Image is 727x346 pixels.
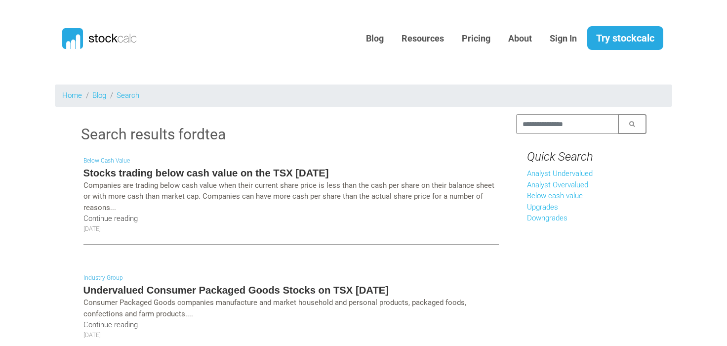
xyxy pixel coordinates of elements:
[83,180,499,214] p: Companies are trading below cash value when their current share price is less than the cash per s...
[527,203,558,212] a: Upgrades
[55,85,672,107] nav: breadcrumb
[527,180,588,189] a: Analyst Overvalued
[83,157,130,164] a: Below Cash Value
[83,320,138,329] a: Continue reading
[527,191,583,200] a: Below cash value
[527,214,567,222] a: Downgrades
[83,224,499,233] p: [DATE]
[394,27,451,51] a: Resources
[83,331,499,340] p: [DATE]
[359,27,391,51] a: Blog
[527,169,593,178] a: Analyst Undervalued
[542,27,584,51] a: Sign In
[83,274,123,281] a: Industry Group
[83,166,499,180] h5: Stocks trading below cash value on the TSX [DATE]
[454,27,498,51] a: Pricing
[81,124,501,145] h3: Search results for
[83,297,499,319] p: Consumer Packaged Goods companies manufacture and market household and personal products, package...
[62,91,82,100] a: Home
[117,91,139,100] a: Search
[587,26,663,50] a: Try stockcalc
[501,27,539,51] a: About
[197,126,226,143] span: dtea
[83,283,499,297] h5: Undervalued Consumer Packaged Goods Stocks on TSX [DATE]
[527,150,635,164] h4: Quick Search
[83,214,138,223] a: Continue reading
[92,91,106,100] a: Blog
